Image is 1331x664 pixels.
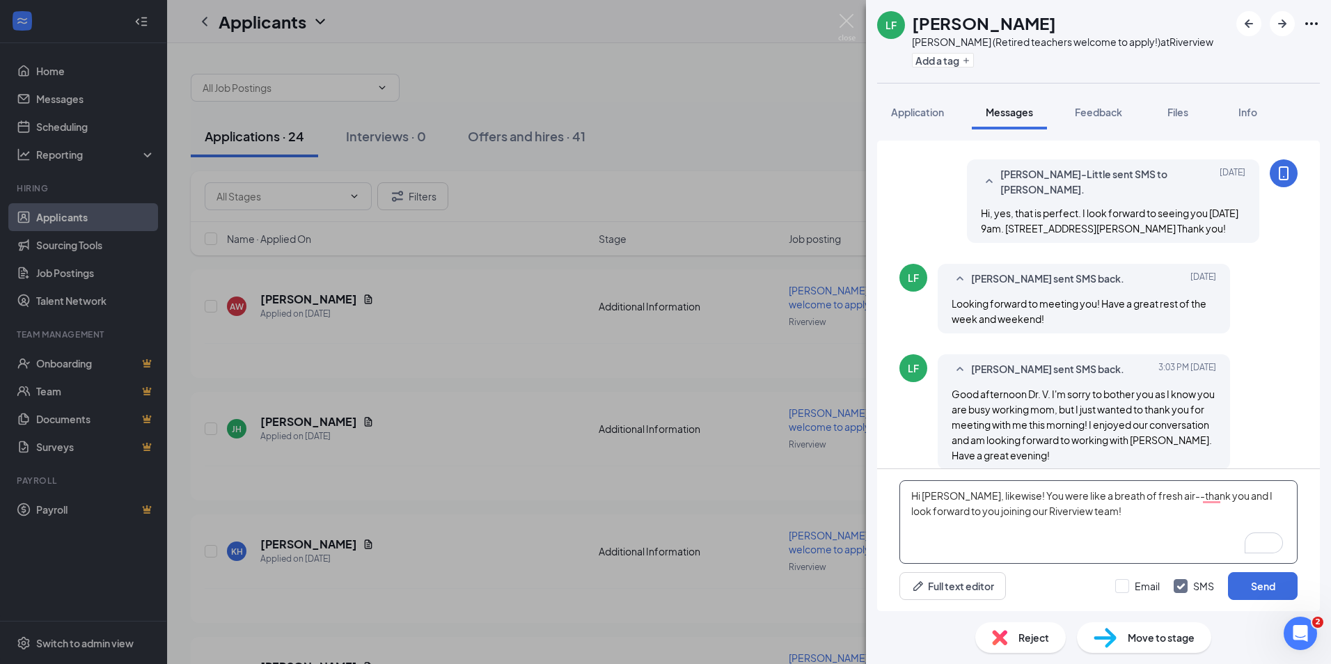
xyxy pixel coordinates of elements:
[1167,106,1188,118] span: Files
[1018,630,1049,645] span: Reject
[1000,166,1183,197] span: [PERSON_NAME]-Little sent SMS to [PERSON_NAME].
[1190,271,1216,287] span: [DATE]
[911,579,925,593] svg: Pen
[1275,165,1292,182] svg: MobileSms
[1241,15,1257,32] svg: ArrowLeftNew
[1238,106,1257,118] span: Info
[981,173,998,190] svg: SmallChevronUp
[981,207,1238,235] span: Hi, yes, that is perfect. I look forward to seeing you [DATE] 9am. [STREET_ADDRESS][PERSON_NAME] ...
[912,11,1056,35] h1: [PERSON_NAME]
[908,361,919,375] div: LF
[971,361,1124,378] span: [PERSON_NAME] sent SMS back.
[952,297,1206,325] span: Looking forward to meeting you! Have a great rest of the week and weekend!
[912,35,1213,49] div: [PERSON_NAME] (Retired teachers welcome to apply!) at Riverview
[1312,617,1323,628] span: 2
[912,53,974,68] button: PlusAdd a tag
[962,56,970,65] svg: Plus
[971,271,1124,287] span: [PERSON_NAME] sent SMS back.
[908,271,919,285] div: LF
[1236,11,1261,36] button: ArrowLeftNew
[1228,572,1298,600] button: Send
[891,106,944,118] span: Application
[952,388,1215,461] span: Good afternoon Dr. V. I'm sorry to bother you as I know you are busy working mom, but I just want...
[986,106,1033,118] span: Messages
[952,271,968,287] svg: SmallChevronUp
[899,572,1006,600] button: Full text editorPen
[1270,11,1295,36] button: ArrowRight
[1274,15,1291,32] svg: ArrowRight
[1284,617,1317,650] iframe: Intercom live chat
[1158,361,1216,378] span: [DATE] 3:03 PM
[885,18,897,32] div: LF
[899,480,1298,564] textarea: To enrich screen reader interactions, please activate Accessibility in Grammarly extension settings
[1303,15,1320,32] svg: Ellipses
[952,361,968,378] svg: SmallChevronUp
[1075,106,1122,118] span: Feedback
[1128,630,1195,645] span: Move to stage
[1220,166,1245,197] span: [DATE]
